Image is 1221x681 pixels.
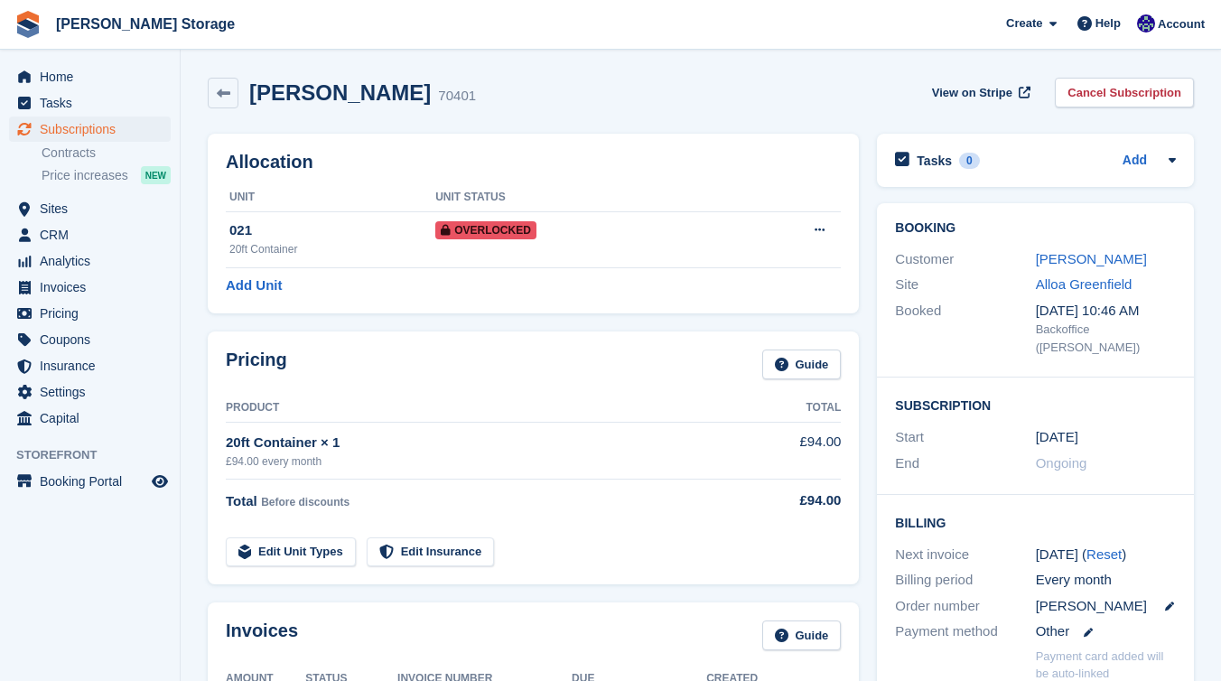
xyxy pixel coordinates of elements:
[1095,14,1121,33] span: Help
[759,490,841,511] div: £94.00
[40,117,148,142] span: Subscriptions
[438,86,476,107] div: 70401
[40,469,148,494] span: Booking Portal
[895,275,1035,295] div: Site
[229,220,435,241] div: 021
[9,275,171,300] a: menu
[9,301,171,326] a: menu
[1086,546,1122,562] a: Reset
[1123,151,1147,172] a: Add
[226,620,298,650] h2: Invoices
[42,145,171,162] a: Contracts
[1036,596,1147,617] span: [PERSON_NAME]
[895,301,1035,357] div: Booked
[9,379,171,405] a: menu
[762,350,842,379] a: Guide
[9,469,171,494] a: menu
[1006,14,1042,33] span: Create
[40,222,148,247] span: CRM
[917,153,952,169] h2: Tasks
[1036,455,1087,471] span: Ongoing
[9,406,171,431] a: menu
[762,620,842,650] a: Guide
[40,248,148,274] span: Analytics
[925,78,1034,107] a: View on Stripe
[226,183,435,212] th: Unit
[1036,621,1176,642] div: Other
[40,379,148,405] span: Settings
[40,64,148,89] span: Home
[1036,545,1176,565] div: [DATE] ( )
[1055,78,1194,107] a: Cancel Subscription
[40,353,148,378] span: Insurance
[1137,14,1155,33] img: Ross Watt
[895,427,1035,448] div: Start
[42,167,128,184] span: Price increases
[895,221,1176,236] h2: Booking
[9,64,171,89] a: menu
[226,275,282,296] a: Add Unit
[895,453,1035,474] div: End
[895,545,1035,565] div: Next invoice
[9,248,171,274] a: menu
[1036,427,1078,448] time: 2025-02-10 01:00:00 UTC
[9,327,171,352] a: menu
[9,117,171,142] a: menu
[895,249,1035,270] div: Customer
[1036,321,1176,356] div: Backoffice ([PERSON_NAME])
[40,196,148,221] span: Sites
[16,446,180,464] span: Storefront
[226,350,287,379] h2: Pricing
[149,471,171,492] a: Preview store
[895,570,1035,591] div: Billing period
[40,275,148,300] span: Invoices
[40,301,148,326] span: Pricing
[759,422,841,479] td: £94.00
[1036,251,1147,266] a: [PERSON_NAME]
[895,596,1035,617] div: Order number
[226,453,759,470] div: £94.00 every month
[40,406,148,431] span: Capital
[249,80,431,105] h2: [PERSON_NAME]
[1158,15,1205,33] span: Account
[226,433,759,453] div: 20ft Container × 1
[40,90,148,116] span: Tasks
[9,353,171,378] a: menu
[9,222,171,247] a: menu
[435,183,731,212] th: Unit Status
[261,496,350,508] span: Before discounts
[49,9,242,39] a: [PERSON_NAME] Storage
[14,11,42,38] img: stora-icon-8386f47178a22dfd0bd8f6a31ec36ba5ce8667c1dd55bd0f319d3a0aa187defe.svg
[226,152,841,173] h2: Allocation
[895,396,1176,414] h2: Subscription
[141,166,171,184] div: NEW
[435,221,536,239] span: Overlocked
[1036,570,1176,591] div: Every month
[367,537,495,567] a: Edit Insurance
[40,327,148,352] span: Coupons
[895,513,1176,531] h2: Billing
[229,241,435,257] div: 20ft Container
[226,537,356,567] a: Edit Unit Types
[959,153,980,169] div: 0
[226,394,759,423] th: Product
[226,493,257,508] span: Total
[759,394,841,423] th: Total
[1036,301,1176,322] div: [DATE] 10:46 AM
[9,196,171,221] a: menu
[42,165,171,185] a: Price increases NEW
[895,621,1035,642] div: Payment method
[1036,276,1132,292] a: Alloa Greenfield
[932,84,1012,102] span: View on Stripe
[9,90,171,116] a: menu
